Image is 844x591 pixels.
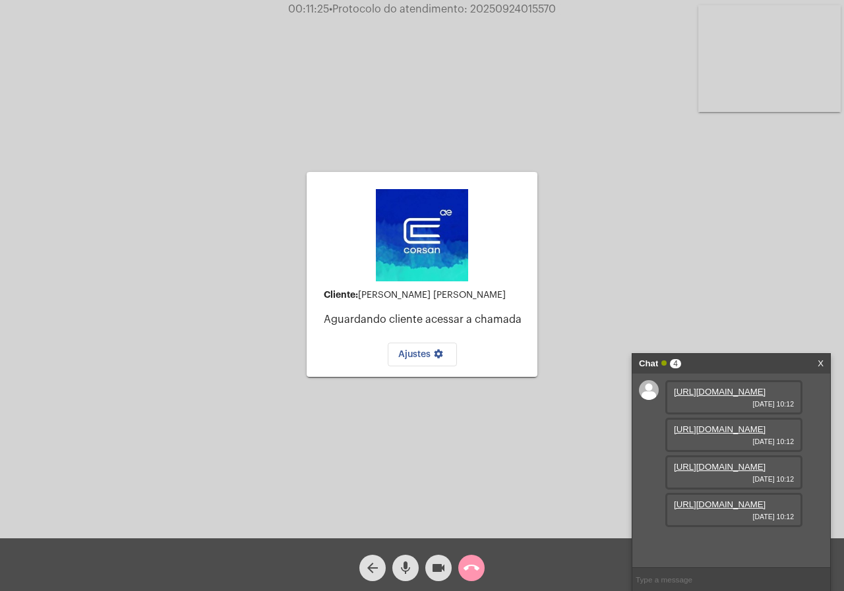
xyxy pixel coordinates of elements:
[398,350,446,359] span: Ajustes
[376,189,468,281] img: d4669ae0-8c07-2337-4f67-34b0df7f5ae4.jpeg
[288,4,329,14] span: 00:11:25
[661,360,667,366] span: Online
[674,400,794,408] span: [DATE] 10:12
[464,560,479,576] mat-icon: call_end
[670,359,681,368] span: 4
[365,560,380,576] mat-icon: arrow_back
[674,462,766,472] a: [URL][DOMAIN_NAME]
[674,387,766,397] a: [URL][DOMAIN_NAME]
[674,437,794,445] span: [DATE] 10:12
[818,354,824,374] a: X
[431,349,446,364] mat-icon: settings
[324,314,527,325] p: Aguardando cliente acessar a chamada
[324,290,358,299] strong: Cliente:
[674,513,794,521] span: [DATE] 10:12
[431,560,446,576] mat-icon: videocam
[674,499,766,509] a: [URL][DOMAIN_NAME]
[398,560,413,576] mat-icon: mic
[329,4,556,14] span: Protocolo do atendimento: 20250924015570
[388,343,457,366] button: Ajustes
[674,424,766,434] a: [URL][DOMAIN_NAME]
[329,4,332,14] span: •
[639,354,658,374] strong: Chat
[674,475,794,483] span: [DATE] 10:12
[632,568,830,591] input: Type a message
[324,290,527,300] div: [PERSON_NAME] [PERSON_NAME]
